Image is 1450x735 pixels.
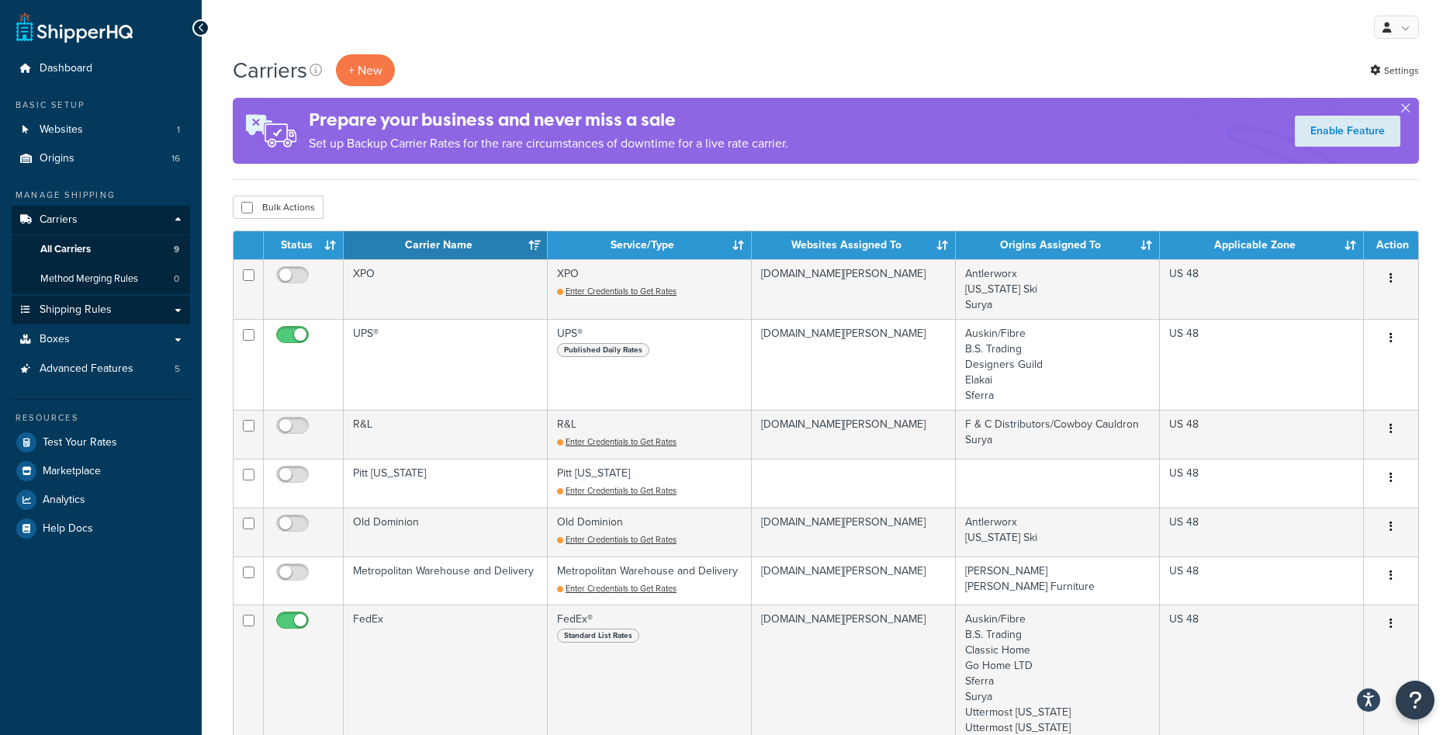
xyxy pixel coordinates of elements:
span: 5 [175,362,180,376]
a: Dashboard [12,54,190,83]
a: Enter Credentials to Get Rates [557,285,677,297]
a: Shipping Rules [12,296,190,324]
td: [DOMAIN_NAME][PERSON_NAME] [752,556,956,605]
a: Enter Credentials to Get Rates [557,582,677,595]
td: [DOMAIN_NAME][PERSON_NAME] [752,319,956,410]
span: Enter Credentials to Get Rates [566,435,677,448]
a: Enter Credentials to Get Rates [557,435,677,448]
td: UPS® [548,319,752,410]
a: Boxes [12,325,190,354]
a: Origins 16 [12,144,190,173]
span: Dashboard [40,62,92,75]
span: Boxes [40,333,70,346]
p: Set up Backup Carrier Rates for the rare circumstances of downtime for a live rate carrier. [309,133,788,154]
span: Enter Credentials to Get Rates [566,285,677,297]
td: Antlerworx [US_STATE] Ski [956,508,1160,556]
a: Advanced Features 5 [12,355,190,383]
h4: Prepare your business and never miss a sale [309,107,788,133]
span: Enter Credentials to Get Rates [566,484,677,497]
a: Carriers [12,206,190,234]
td: Pitt [US_STATE] [344,459,548,508]
span: Advanced Features [40,362,133,376]
button: Bulk Actions [233,196,324,219]
li: Marketplace [12,457,190,485]
td: Antlerworx [US_STATE] Ski Surya [956,259,1160,319]
a: All Carriers 9 [12,235,190,264]
a: Method Merging Rules 0 [12,265,190,293]
a: ShipperHQ Home [16,12,133,43]
a: Test Your Rates [12,428,190,456]
span: Analytics [43,494,85,507]
button: Open Resource Center [1396,681,1434,719]
div: Resources [12,411,190,425]
div: Basic Setup [12,99,190,112]
span: Shipping Rules [40,303,112,317]
td: US 48 [1160,459,1364,508]
th: Websites Assigned To: activate to sort column ascending [752,231,956,259]
span: Origins [40,152,74,165]
li: Advanced Features [12,355,190,383]
a: Analytics [12,486,190,514]
td: US 48 [1160,556,1364,605]
td: Old Dominion [344,508,548,556]
span: 0 [174,272,179,286]
span: Enter Credentials to Get Rates [566,533,677,546]
li: All Carriers [12,235,190,264]
td: XPO [548,259,752,319]
a: Enter Credentials to Get Rates [557,533,677,546]
th: Carrier Name: activate to sort column ascending [344,231,548,259]
li: Websites [12,116,190,144]
span: Marketplace [43,465,101,478]
a: Enter Credentials to Get Rates [557,484,677,497]
li: Origins [12,144,190,173]
td: Old Dominion [548,508,752,556]
td: US 48 [1160,259,1364,319]
a: Help Docs [12,515,190,543]
td: US 48 [1160,319,1364,410]
span: 16 [171,152,180,165]
span: Enter Credentials to Get Rates [566,582,677,595]
h1: Carriers [233,55,307,85]
td: US 48 [1160,410,1364,459]
td: US 48 [1160,508,1364,556]
td: UPS® [344,319,548,410]
a: Enable Feature [1295,116,1400,147]
span: 9 [174,243,179,256]
td: R&L [548,410,752,459]
button: + New [336,54,395,86]
th: Applicable Zone: activate to sort column ascending [1160,231,1364,259]
span: All Carriers [40,243,91,256]
td: F & C Distributors/Cowboy Cauldron Surya [956,410,1160,459]
th: Action [1364,231,1418,259]
a: Settings [1370,60,1419,81]
td: [DOMAIN_NAME][PERSON_NAME] [752,410,956,459]
td: [PERSON_NAME] [PERSON_NAME] Furniture [956,556,1160,605]
td: Pitt [US_STATE] [548,459,752,508]
span: Published Daily Rates [557,343,649,357]
span: Help Docs [43,522,93,536]
span: Carriers [40,213,78,227]
a: Websites 1 [12,116,190,144]
li: Carriers [12,206,190,294]
td: Auskin/Fibre B.S. Trading Designers Guild Elakai Sferra [956,319,1160,410]
span: 1 [177,123,180,137]
td: XPO [344,259,548,319]
li: Method Merging Rules [12,265,190,293]
td: Metropolitan Warehouse and Delivery [344,556,548,605]
span: Standard List Rates [557,629,639,643]
th: Origins Assigned To: activate to sort column ascending [956,231,1160,259]
td: R&L [344,410,548,459]
td: [DOMAIN_NAME][PERSON_NAME] [752,508,956,556]
span: Method Merging Rules [40,272,138,286]
td: [DOMAIN_NAME][PERSON_NAME] [752,259,956,319]
th: Service/Type: activate to sort column ascending [548,231,752,259]
td: Metropolitan Warehouse and Delivery [548,556,752,605]
img: ad-rules-rateshop-fe6ec290ccb7230408bd80ed9643f0289d75e0ffd9eb532fc0e269fcd187b520.png [233,98,309,164]
div: Manage Shipping [12,189,190,202]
